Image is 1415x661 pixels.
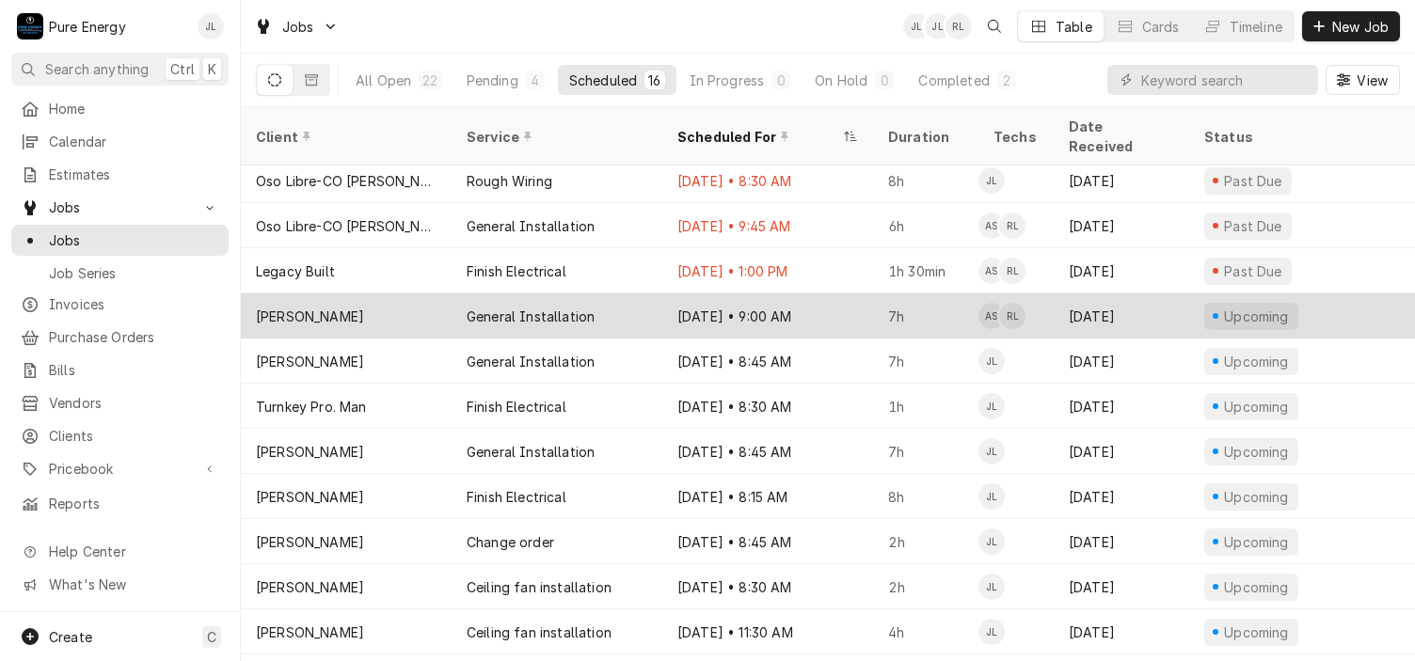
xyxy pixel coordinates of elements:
[999,303,1025,329] div: Rodolfo Hernandez Lorenzo's Avatar
[662,429,873,474] div: [DATE] • 8:45 AM
[422,71,437,90] div: 22
[467,307,595,326] div: General Installation
[49,99,219,118] span: Home
[978,348,1005,374] div: JL
[1054,203,1189,248] div: [DATE]
[1141,65,1309,95] input: Keyword search
[256,532,364,552] div: [PERSON_NAME]
[999,258,1025,284] div: Rodolfo Hernandez Lorenzo's Avatar
[49,132,219,151] span: Calendar
[946,13,972,39] div: RL
[467,532,554,552] div: Change order
[11,354,229,386] a: Bills
[1222,487,1292,507] div: Upcoming
[49,230,219,250] span: Jobs
[925,13,951,39] div: James Linnenkamp's Avatar
[978,303,1005,329] div: Albert Hernandez Soto's Avatar
[815,71,867,90] div: On Hold
[690,71,765,90] div: In Progress
[256,487,364,507] div: [PERSON_NAME]
[11,93,229,124] a: Home
[1204,127,1396,147] div: Status
[1054,158,1189,203] div: [DATE]
[873,248,978,293] div: 1h 30min
[873,293,978,338] div: 7h
[170,59,195,79] span: Ctrl
[978,528,1005,555] div: JL
[256,261,335,281] div: Legacy Built
[1326,65,1400,95] button: View
[873,384,978,429] div: 1h
[17,13,43,39] div: Pure Energy's Avatar
[946,13,972,39] div: Rodolfo Hernandez Lorenzo's Avatar
[1054,293,1189,338] div: [DATE]
[246,11,346,42] a: Go to Jobs
[11,420,229,451] a: Clients
[999,212,1025,239] div: RL
[978,619,1005,645] div: James Linnenkamp's Avatar
[49,165,219,184] span: Estimates
[467,71,518,90] div: Pending
[49,629,92,645] span: Create
[49,542,217,561] span: Help Center
[978,393,1005,419] div: James Linnenkamp's Avatar
[662,519,873,564] div: [DATE] • 8:45 AM
[282,17,314,37] span: Jobs
[256,622,364,642] div: [PERSON_NAME]
[978,348,1005,374] div: James Linnenkamp's Avatar
[662,609,873,654] div: [DATE] • 11:30 AM
[11,453,229,484] a: Go to Pricebook
[467,171,552,191] div: Rough Wiring
[978,393,1005,419] div: JL
[11,322,229,353] a: Purchase Orders
[978,574,1005,600] div: JL
[903,13,930,39] div: JL
[662,158,873,203] div: [DATE] • 8:30 AM
[1222,352,1292,371] div: Upcoming
[467,622,612,642] div: Ceiling fan installation
[1222,261,1285,281] div: Past Due
[467,577,612,597] div: Ceiling fan installation
[467,442,595,462] div: General Installation
[1353,71,1391,90] span: View
[918,71,989,90] div: Completed
[49,17,126,37] div: Pure Energy
[49,360,219,380] span: Bills
[1054,609,1189,654] div: [DATE]
[207,627,216,647] span: C
[1054,564,1189,609] div: [DATE]
[1054,519,1189,564] div: [DATE]
[999,258,1025,284] div: RL
[873,519,978,564] div: 2h
[979,11,1010,41] button: Open search
[256,127,433,147] div: Client
[11,53,229,86] button: Search anythingCtrlK
[1222,216,1285,236] div: Past Due
[978,438,1005,464] div: JL
[467,216,595,236] div: General Installation
[467,261,566,281] div: Finish Electrical
[978,483,1005,510] div: JL
[49,393,219,413] span: Vendors
[467,352,595,371] div: General Installation
[467,487,566,507] div: Finish Electrical
[198,13,224,39] div: James Linnenkamp's Avatar
[11,536,229,567] a: Go to Help Center
[662,564,873,609] div: [DATE] • 8:30 AM
[11,192,229,223] a: Go to Jobs
[662,293,873,338] div: [DATE] • 9:00 AM
[49,494,219,513] span: Reports
[45,59,149,79] span: Search anything
[467,397,566,417] div: Finish Electrical
[1054,474,1189,519] div: [DATE]
[775,71,787,90] div: 0
[873,158,978,203] div: 8h
[1222,532,1292,552] div: Upcoming
[256,352,364,371] div: [PERSON_NAME]
[1142,17,1180,37] div: Cards
[530,71,541,90] div: 4
[256,307,364,326] div: [PERSON_NAME]
[49,459,191,479] span: Pricebook
[662,384,873,429] div: [DATE] • 8:30 AM
[978,528,1005,555] div: James Linnenkamp's Avatar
